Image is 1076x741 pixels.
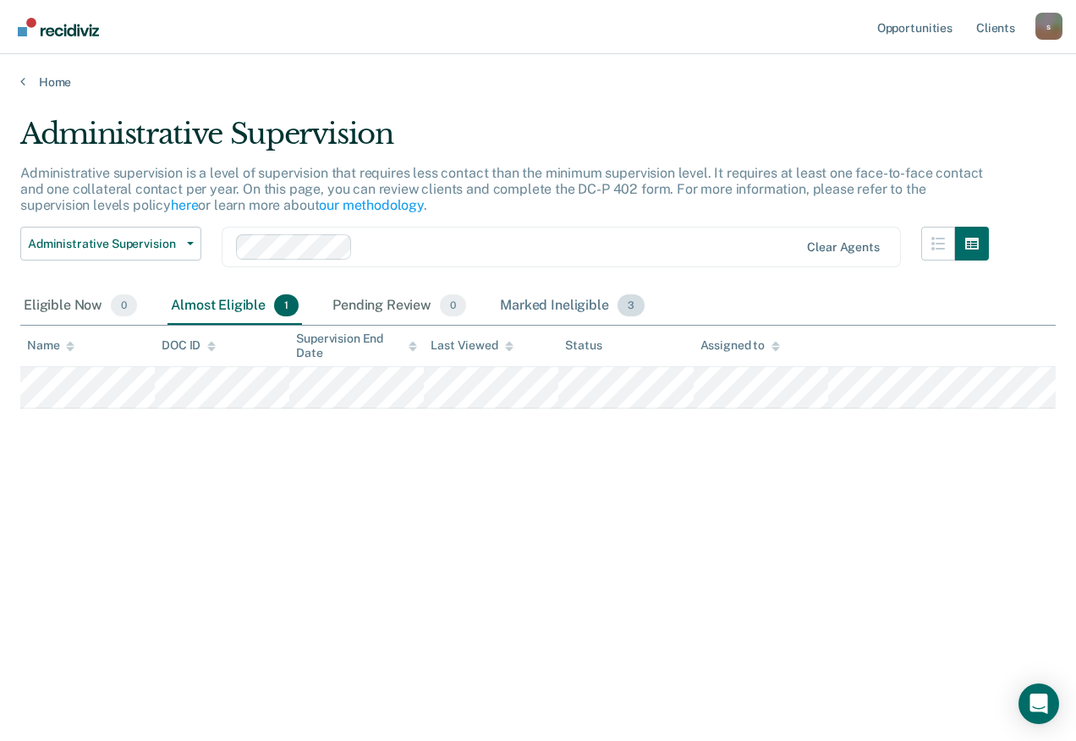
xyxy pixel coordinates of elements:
[565,338,601,353] div: Status
[319,197,424,213] a: our methodology
[20,288,140,325] div: Eligible Now0
[20,227,201,261] button: Administrative Supervision
[329,288,469,325] div: Pending Review0
[296,332,417,360] div: Supervision End Date
[28,237,180,251] span: Administrative Supervision
[20,117,989,165] div: Administrative Supervision
[20,74,1056,90] a: Home
[162,338,216,353] div: DOC ID
[1035,13,1062,40] button: Profile dropdown button
[807,240,879,255] div: Clear agents
[700,338,780,353] div: Assigned to
[1018,683,1059,724] div: Open Intercom Messenger
[618,294,645,316] span: 3
[167,288,302,325] div: Almost Eligible1
[274,294,299,316] span: 1
[497,288,648,325] div: Marked Ineligible3
[18,18,99,36] img: Recidiviz
[20,165,983,213] p: Administrative supervision is a level of supervision that requires less contact than the minimum ...
[1035,13,1062,40] div: s
[27,338,74,353] div: Name
[171,197,198,213] a: here
[431,338,513,353] div: Last Viewed
[111,294,137,316] span: 0
[440,294,466,316] span: 0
